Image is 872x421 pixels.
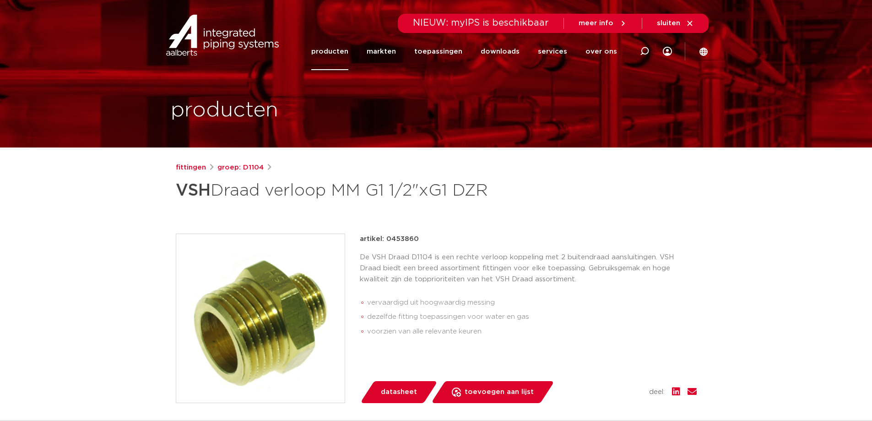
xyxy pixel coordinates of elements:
p: De VSH Draad D1104 is een rechte verloop koppeling met 2 buitendraad aansluitingen. VSH Draad bie... [360,252,697,285]
a: downloads [481,33,520,70]
img: Product Image for VSH Draad verloop MM G1 1/2"xG1 DZR [176,234,345,403]
li: voorzien van alle relevante keuren [367,324,697,339]
nav: Menu [311,33,617,70]
p: artikel: 0453860 [360,234,419,245]
a: datasheet [360,381,438,403]
h1: Draad verloop MM G1 1/2"xG1 DZR [176,177,520,204]
li: vervaardigd uit hoogwaardig messing [367,295,697,310]
a: toepassingen [414,33,462,70]
span: meer info [579,20,613,27]
a: services [538,33,567,70]
strong: VSH [176,182,211,199]
a: markten [367,33,396,70]
li: dezelfde fitting toepassingen voor water en gas [367,310,697,324]
a: producten [311,33,348,70]
a: meer info [579,19,627,27]
span: NIEUW: myIPS is beschikbaar [413,18,549,27]
a: over ons [585,33,617,70]
a: sluiten [657,19,694,27]
span: toevoegen aan lijst [465,385,534,399]
div: my IPS [663,33,672,70]
a: groep: D1104 [217,162,264,173]
h1: producten [171,96,278,125]
span: datasheet [381,385,417,399]
span: deel: [649,387,665,398]
span: sluiten [657,20,680,27]
a: fittingen [176,162,206,173]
